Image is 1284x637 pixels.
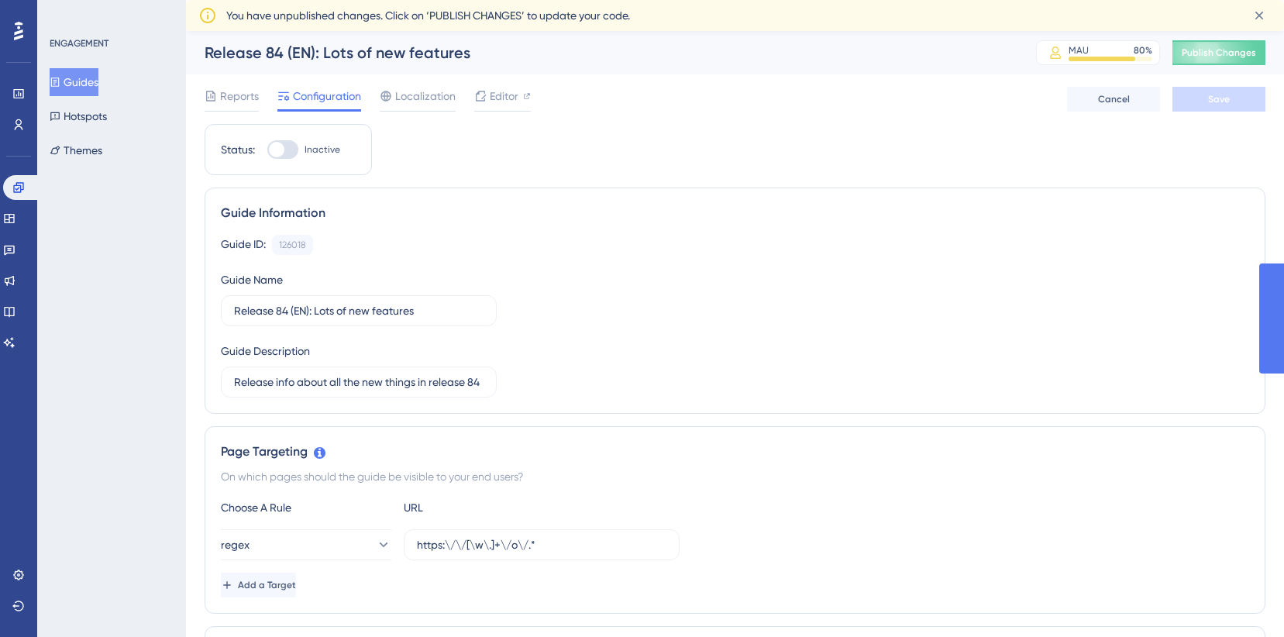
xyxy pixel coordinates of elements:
[221,235,266,255] div: Guide ID:
[417,536,666,553] input: yourwebsite.com/path
[1208,93,1230,105] span: Save
[221,140,255,159] div: Status:
[1172,87,1265,112] button: Save
[220,87,259,105] span: Reports
[50,102,107,130] button: Hotspots
[1219,576,1265,622] iframe: UserGuiding AI Assistant Launcher
[221,498,391,517] div: Choose A Rule
[50,37,108,50] div: ENGAGEMENT
[50,68,98,96] button: Guides
[221,204,1249,222] div: Guide Information
[490,87,518,105] span: Editor
[1067,87,1160,112] button: Cancel
[221,270,283,289] div: Guide Name
[50,136,102,164] button: Themes
[238,579,296,591] span: Add a Target
[1069,44,1089,57] div: MAU
[226,6,630,25] span: You have unpublished changes. Click on ‘PUBLISH CHANGES’ to update your code.
[221,442,1249,461] div: Page Targeting
[1134,44,1152,57] div: 80 %
[279,239,306,251] div: 126018
[221,467,1249,486] div: On which pages should the guide be visible to your end users?
[221,573,296,597] button: Add a Target
[234,302,484,319] input: Type your Guide’s Name here
[1172,40,1265,65] button: Publish Changes
[205,42,997,64] div: Release 84 (EN): Lots of new features
[404,498,574,517] div: URL
[221,535,250,554] span: regex
[234,374,484,391] input: Type your Guide’s Description here
[221,529,391,560] button: regex
[395,87,456,105] span: Localization
[1098,93,1130,105] span: Cancel
[305,143,340,156] span: Inactive
[221,342,310,360] div: Guide Description
[293,87,361,105] span: Configuration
